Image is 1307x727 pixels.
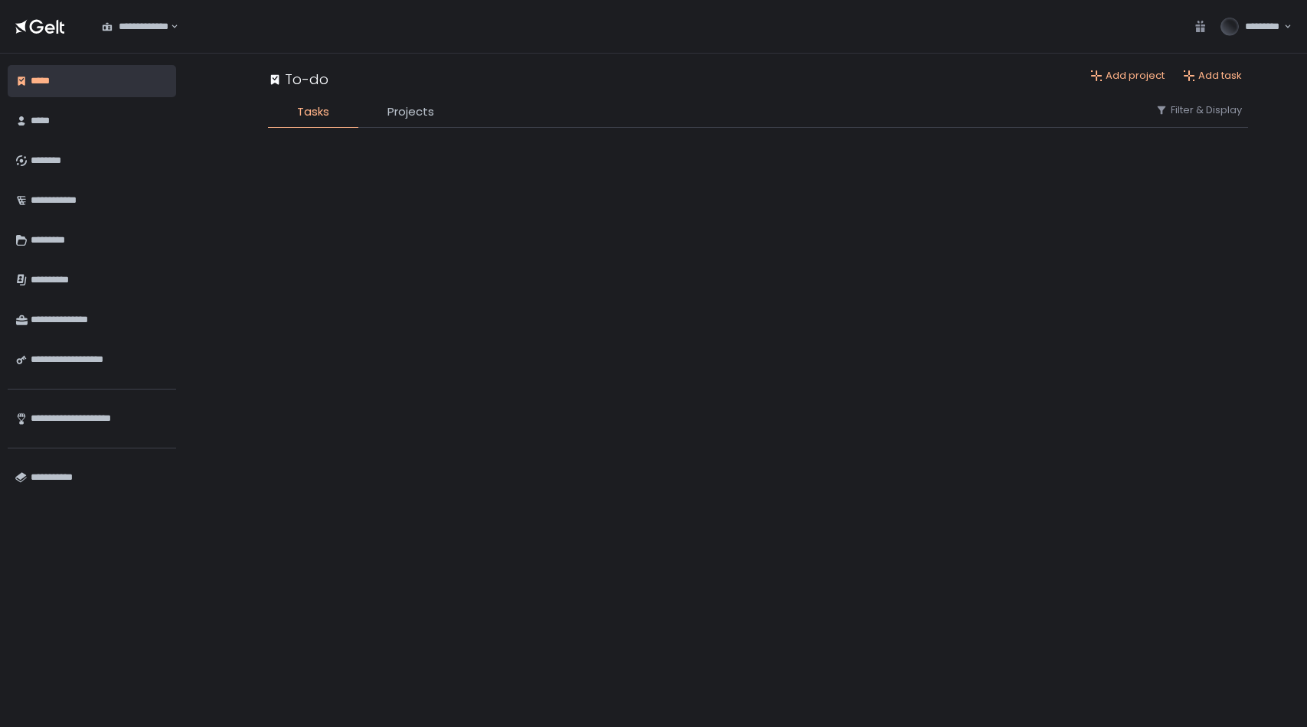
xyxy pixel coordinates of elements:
span: Projects [387,103,434,121]
div: To-do [268,69,328,90]
input: Search for option [168,19,169,34]
div: Search for option [92,11,178,43]
button: Filter & Display [1155,103,1242,117]
button: Add task [1183,69,1242,83]
span: Tasks [297,103,329,121]
button: Add project [1090,69,1165,83]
